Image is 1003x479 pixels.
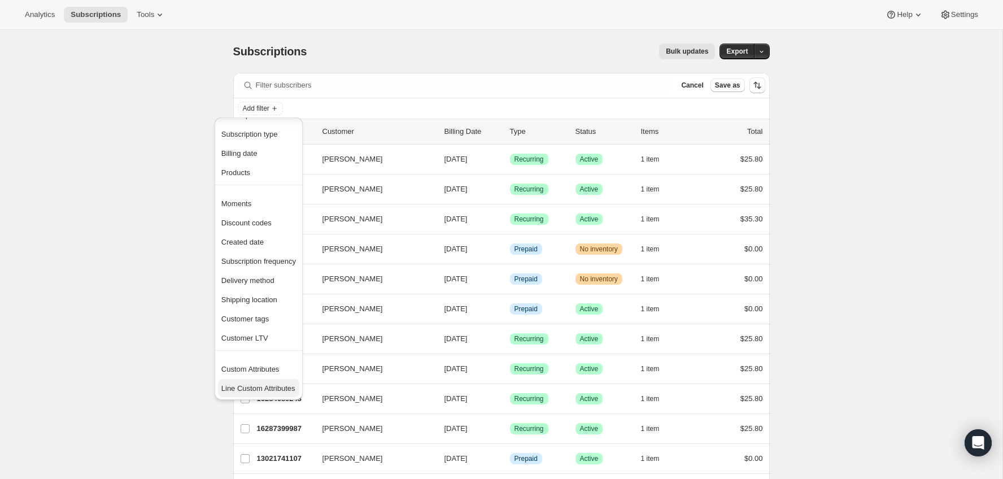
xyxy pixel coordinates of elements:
[514,185,544,194] span: Recurring
[316,390,429,408] button: [PERSON_NAME]
[137,10,154,19] span: Tools
[641,304,660,313] span: 1 item
[130,7,172,23] button: Tools
[740,334,763,343] span: $25.80
[444,424,468,433] span: [DATE]
[514,275,538,284] span: Prepaid
[710,79,745,92] button: Save as
[744,245,763,253] span: $0.00
[719,43,755,59] button: Export
[740,364,763,373] span: $25.80
[580,304,599,313] span: Active
[257,361,763,377] div: 14159380531[PERSON_NAME][DATE]SuccessRecurringSuccessActive1 item$25.80
[641,424,660,433] span: 1 item
[641,451,672,467] button: 1 item
[514,424,544,433] span: Recurring
[257,211,763,227] div: 16272130099[PERSON_NAME][DATE]SuccessRecurringSuccessActive1 item$35.30
[221,334,268,342] span: Customer LTV
[575,126,632,137] p: Status
[726,47,748,56] span: Export
[641,331,672,347] button: 1 item
[221,315,269,323] span: Customer tags
[322,303,383,315] span: [PERSON_NAME]
[641,454,660,463] span: 1 item
[316,180,429,198] button: [PERSON_NAME]
[322,273,383,285] span: [PERSON_NAME]
[444,155,468,163] span: [DATE]
[580,215,599,224] span: Active
[444,334,468,343] span: [DATE]
[257,181,763,197] div: 16268263475[PERSON_NAME][DATE]SuccessRecurringSuccessActive1 item$25.80
[322,214,383,225] span: [PERSON_NAME]
[666,47,708,56] span: Bulk updates
[641,271,672,287] button: 1 item
[715,81,740,90] span: Save as
[444,215,468,223] span: [DATE]
[257,391,763,407] div: 16284680243[PERSON_NAME][DATE]SuccessRecurringSuccessActive1 item$25.80
[322,393,383,404] span: [PERSON_NAME]
[221,295,277,304] span: Shipping location
[322,363,383,375] span: [PERSON_NAME]
[322,154,383,165] span: [PERSON_NAME]
[641,394,660,403] span: 1 item
[740,424,763,433] span: $25.80
[243,104,269,113] span: Add filter
[257,423,313,434] p: 16287399987
[256,77,670,93] input: Filter subscribers
[510,126,566,137] div: Type
[744,304,763,313] span: $0.00
[514,245,538,254] span: Prepaid
[316,450,429,468] button: [PERSON_NAME]
[514,454,538,463] span: Prepaid
[444,185,468,193] span: [DATE]
[316,240,429,258] button: [PERSON_NAME]
[18,7,62,23] button: Analytics
[316,270,429,288] button: [PERSON_NAME]
[444,126,501,137] p: Billing Date
[580,424,599,433] span: Active
[641,185,660,194] span: 1 item
[25,10,55,19] span: Analytics
[641,361,672,377] button: 1 item
[641,155,660,164] span: 1 item
[316,150,429,168] button: [PERSON_NAME]
[641,151,672,167] button: 1 item
[257,301,763,317] div: 12892078131[PERSON_NAME][DATE]InfoPrepaidSuccessActive1 item$0.00
[316,420,429,438] button: [PERSON_NAME]
[641,241,672,257] button: 1 item
[322,184,383,195] span: [PERSON_NAME]
[221,168,250,177] span: Products
[580,155,599,164] span: Active
[444,364,468,373] span: [DATE]
[933,7,985,23] button: Settings
[681,81,703,90] span: Cancel
[641,245,660,254] span: 1 item
[514,334,544,343] span: Recurring
[514,155,544,164] span: Recurring
[749,77,765,93] button: Sort the results
[316,210,429,228] button: [PERSON_NAME]
[641,421,672,437] button: 1 item
[316,330,429,348] button: [PERSON_NAME]
[744,454,763,463] span: $0.00
[221,111,284,119] span: Subscription status
[444,394,468,403] span: [DATE]
[444,275,468,283] span: [DATE]
[514,304,538,313] span: Prepaid
[641,215,660,224] span: 1 item
[747,126,762,137] p: Total
[641,126,697,137] div: Items
[580,364,599,373] span: Active
[677,79,708,92] button: Cancel
[257,271,763,287] div: 12737642547[PERSON_NAME][DATE]InfoPrepaidWarningNo inventory1 item$0.00
[744,275,763,283] span: $0.00
[71,10,121,19] span: Subscriptions
[316,300,429,318] button: [PERSON_NAME]
[444,454,468,463] span: [DATE]
[740,185,763,193] span: $25.80
[641,181,672,197] button: 1 item
[257,126,763,137] div: IDCustomerBilling DateTypeStatusItemsTotal
[221,257,296,265] span: Subscription frequency
[322,333,383,345] span: [PERSON_NAME]
[580,245,618,254] span: No inventory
